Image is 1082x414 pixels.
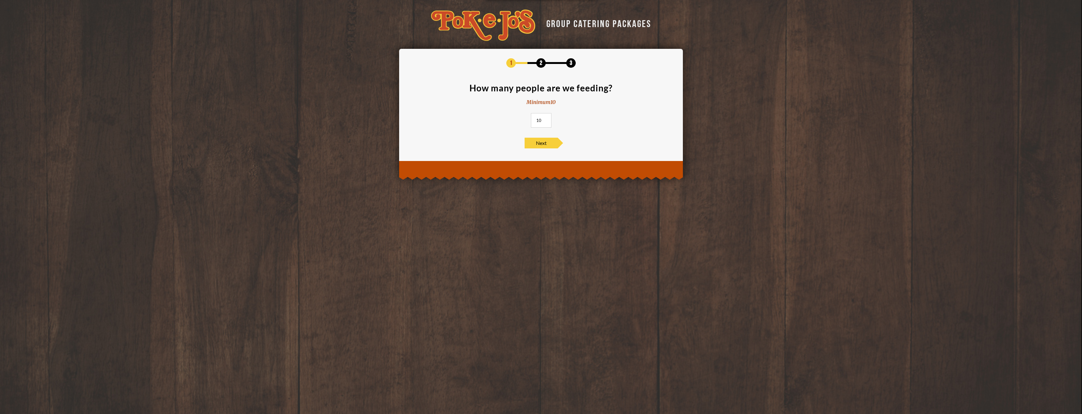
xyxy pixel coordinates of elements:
img: logo-34603ddf.svg [431,9,535,41]
div: Minimum 10 [526,99,556,106]
div: How many people are we feeding? [469,83,613,92]
div: GROUP CATERING PACKAGES [542,16,651,29]
span: 1 [506,58,516,68]
span: 3 [566,58,576,68]
span: 2 [536,58,546,68]
span: Next [525,138,558,148]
